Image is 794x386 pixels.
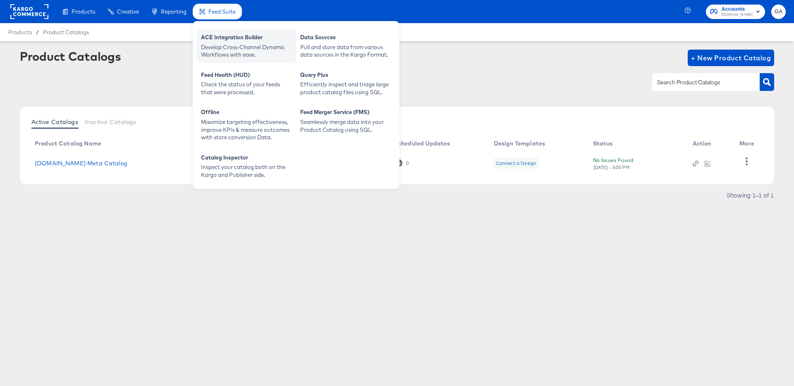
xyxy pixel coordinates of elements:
[688,50,774,66] button: + New Product Catalog
[406,160,409,166] div: 0
[722,12,753,18] span: [DOMAIN_NAME]
[655,78,744,87] input: Search Product Catalogs
[706,5,765,19] button: Accounts[DOMAIN_NAME]
[686,137,733,150] th: Action
[726,192,774,198] div: Showing 1–1 of 1
[117,8,139,15] span: Creative
[32,29,43,36] span: /
[691,52,771,64] span: + New Product Catalog
[496,160,536,167] div: Connect a Design
[8,29,32,36] span: Products
[733,137,764,150] th: More
[20,50,121,63] div: Product Catalogs
[722,5,753,14] span: Accounts
[35,140,101,147] div: Product Catalog Name
[494,140,545,147] div: Design Templates
[43,29,89,36] a: Product Catalogs
[31,119,78,125] span: Active Catalogs
[161,8,187,15] span: Reporting
[775,7,782,17] span: GA
[395,140,450,147] div: Scheduled Updates
[395,159,409,167] div: 0
[771,5,786,19] button: GA
[72,8,95,15] span: Products
[208,8,236,15] span: Feed Suite
[586,137,686,150] th: Status
[85,119,136,125] span: Inactive Catalogs
[35,160,127,167] a: [DOMAIN_NAME] Meta Catalog
[494,158,538,169] div: Connect a Design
